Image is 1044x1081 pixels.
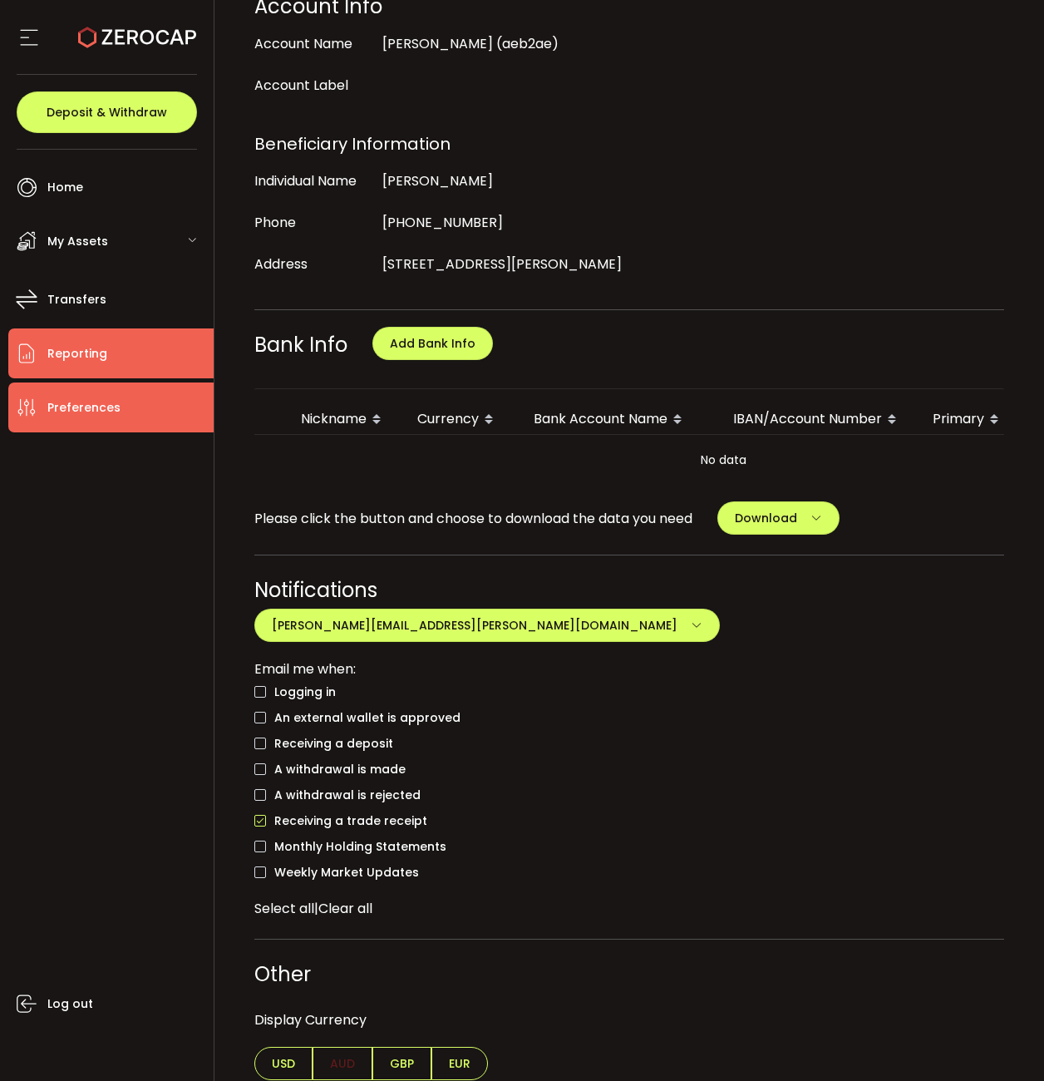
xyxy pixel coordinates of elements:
span: GBP [372,1047,431,1080]
span: A withdrawal is made [266,762,406,777]
div: Nickname [288,406,404,434]
div: Phone [254,206,374,239]
span: Bank Info [254,331,347,358]
span: Please click the button and choose to download the data you need [254,508,692,529]
span: Preferences [47,396,121,420]
div: Individual Name [254,165,374,198]
span: EUR [431,1047,488,1080]
div: Display Currency [254,993,1005,1047]
span: Log out [47,992,93,1016]
div: IBAN/Account Number [720,406,919,434]
span: Transfers [47,288,106,312]
div: Notifications [254,575,1005,605]
span: Reporting [47,342,107,366]
span: Clear all [318,899,372,918]
span: A withdrawal is rejected [266,787,421,803]
span: [STREET_ADDRESS][PERSON_NAME] [382,254,622,274]
iframe: Chat Widget [850,901,1044,1081]
div: Currency [404,406,520,434]
span: Weekly Market Updates [266,865,419,881]
span: Monthly Holding Statements [266,839,446,855]
span: [PHONE_NUMBER] [382,213,503,232]
span: USD [254,1047,313,1080]
div: Primary [919,406,1036,434]
div: | [254,898,1005,919]
div: Beneficiary Information [254,127,1005,160]
div: Address [254,248,374,281]
span: AUD [313,1047,372,1080]
div: Other [254,960,1005,989]
span: Select all [254,899,314,918]
span: [PERSON_NAME] (aeb2ae) [382,34,559,53]
button: Deposit & Withdraw [17,91,197,133]
span: Home [47,175,83,200]
div: Account Label [254,69,374,102]
div: Email me when: [254,659,1005,679]
span: Add Bank Info [390,335,475,352]
span: An external wallet is approved [266,710,460,726]
span: Logging in [266,684,336,700]
span: My Assets [47,230,108,254]
span: Download [735,510,797,526]
button: [PERSON_NAME][EMAIL_ADDRESS][PERSON_NAME][DOMAIN_NAME] [254,609,720,642]
span: [PERSON_NAME] [382,171,493,190]
div: Bank Account Name [520,406,720,434]
button: Download [717,501,840,535]
button: Add Bank Info [372,327,493,360]
span: Receiving a deposit [266,736,393,752]
span: Receiving a trade receipt [266,813,427,829]
div: checkbox-group [254,679,1005,886]
span: Deposit & Withdraw [47,106,167,118]
span: [PERSON_NAME][EMAIL_ADDRESS][PERSON_NAME][DOMAIN_NAME] [272,617,677,634]
div: Account Name [254,27,374,61]
span: No data [489,435,958,485]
